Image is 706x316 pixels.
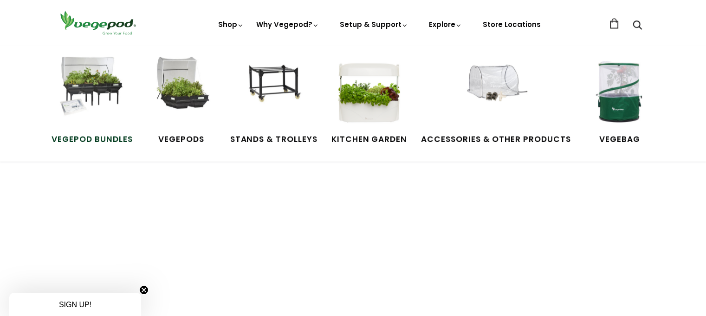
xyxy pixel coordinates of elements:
[147,57,216,145] a: Vegepods
[421,57,571,145] a: Accessories & Other Products
[633,21,642,31] a: Search
[218,20,244,55] a: Shop
[256,20,319,29] a: Why Vegepod?
[52,133,132,145] span: Vegepod Bundles
[585,133,654,145] span: VegeBag
[139,285,149,295] button: Close teaser
[334,57,404,126] img: Kitchen Garden
[56,9,140,36] img: Vegepod
[230,57,317,145] a: Stands & Trolleys
[147,133,216,145] span: Vegepods
[585,57,654,126] img: VegeBag
[429,20,462,29] a: Explore
[9,293,141,316] div: SIGN UP!Close teaser
[331,133,407,145] span: Kitchen Garden
[230,133,317,145] span: Stands & Trolleys
[421,133,571,145] span: Accessories & Other Products
[239,57,309,126] img: Stands & Trolleys
[461,57,531,126] img: Accessories & Other Products
[147,57,216,126] img: Raised Garden Kits
[585,57,654,145] a: VegeBag
[331,57,407,145] a: Kitchen Garden
[340,20,408,29] a: Setup & Support
[57,57,127,126] img: Vegepod Bundles
[483,20,541,29] a: Store Locations
[52,57,132,145] a: Vegepod Bundles
[59,301,91,309] span: SIGN UP!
